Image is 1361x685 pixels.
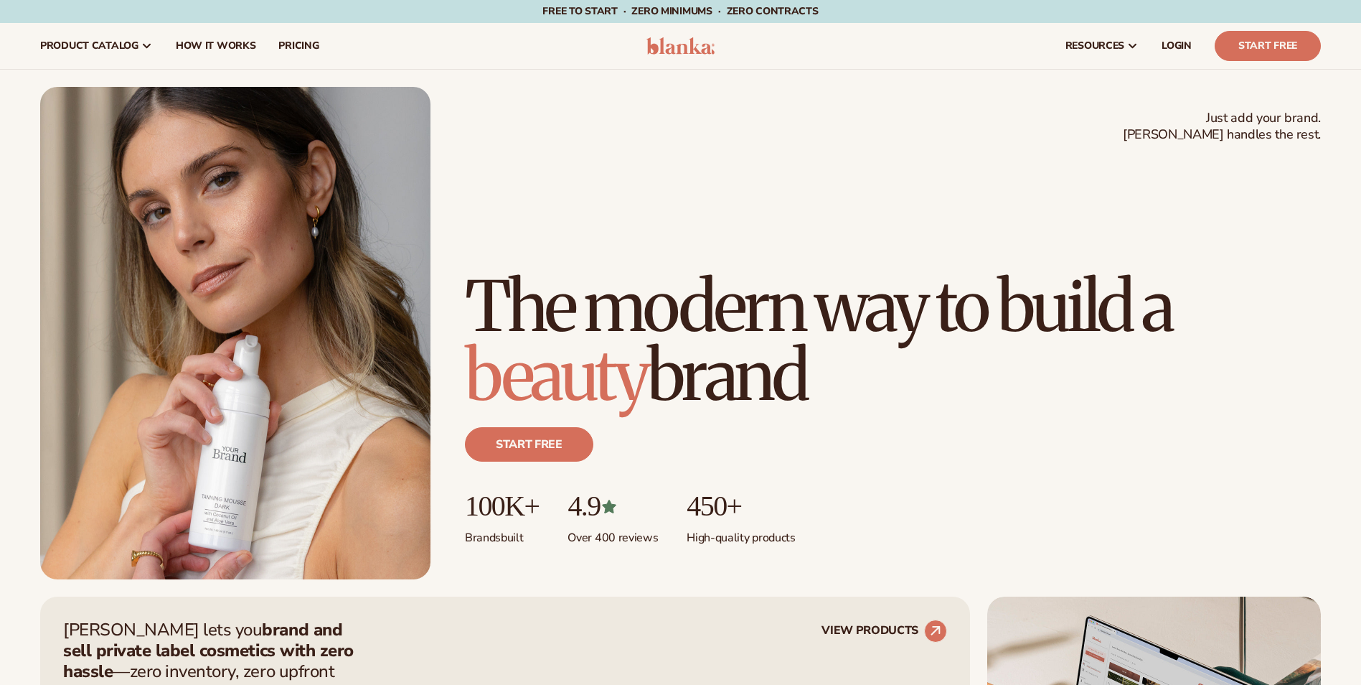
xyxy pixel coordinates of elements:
a: Start Free [1215,31,1321,61]
span: LOGIN [1162,40,1192,52]
p: Brands built [465,522,539,546]
p: 4.9 [568,490,658,522]
a: VIEW PRODUCTS [821,620,947,643]
span: beauty [465,332,647,419]
span: product catalog [40,40,138,52]
span: resources [1065,40,1124,52]
span: pricing [278,40,319,52]
a: How It Works [164,23,268,69]
a: resources [1054,23,1150,69]
p: 450+ [687,490,795,522]
span: Free to start · ZERO minimums · ZERO contracts [542,4,818,18]
h1: The modern way to build a brand [465,272,1321,410]
img: Female holding tanning mousse. [40,87,430,579]
span: How It Works [176,40,256,52]
a: Start free [465,427,593,462]
a: pricing [267,23,330,69]
a: LOGIN [1150,23,1203,69]
img: logo [646,37,715,55]
span: Just add your brand. [PERSON_NAME] handles the rest. [1123,110,1321,144]
a: product catalog [29,23,164,69]
p: Over 400 reviews [568,522,658,546]
p: 100K+ [465,490,539,522]
strong: brand and sell private label cosmetics with zero hassle [63,618,354,683]
p: High-quality products [687,522,795,546]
